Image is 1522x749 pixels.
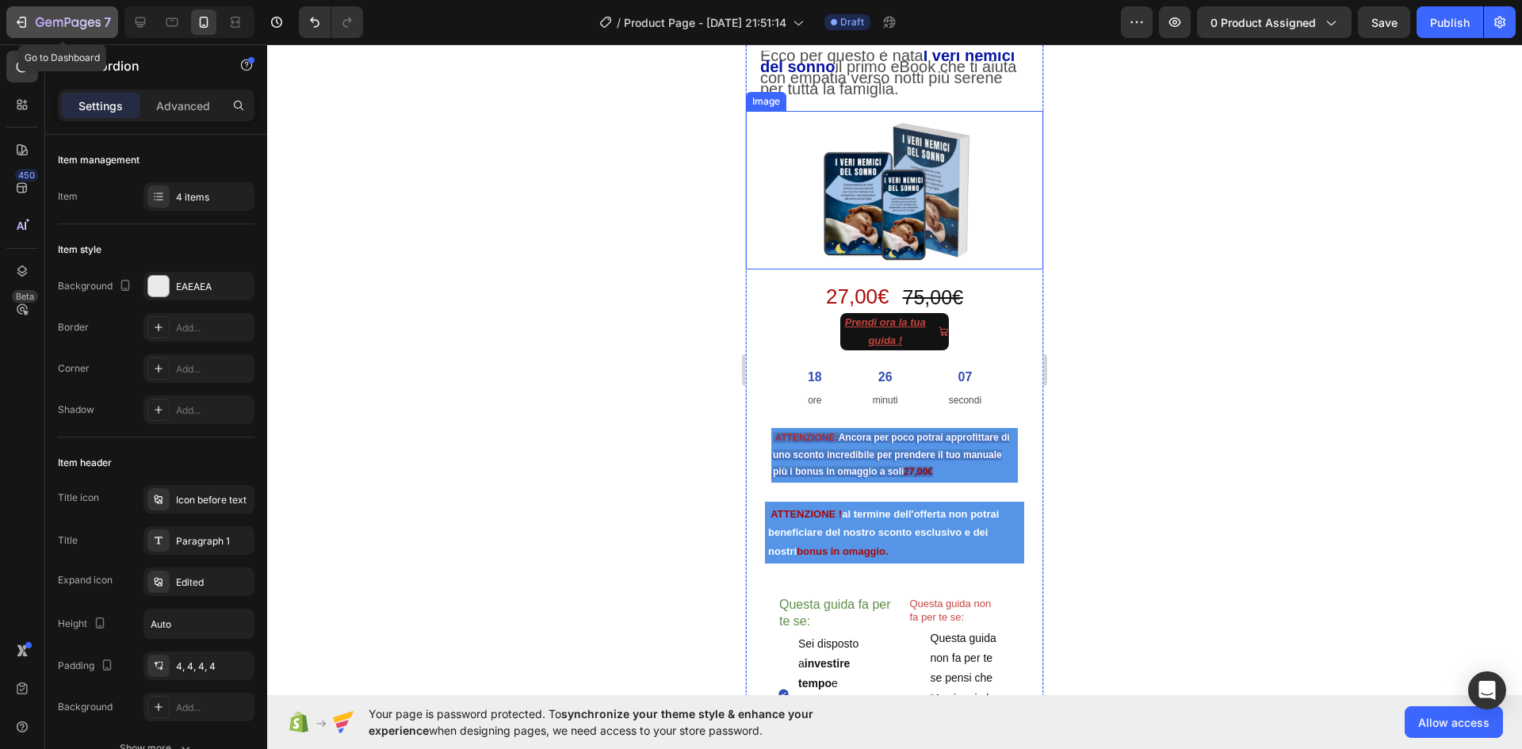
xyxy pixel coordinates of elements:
input: Auto [144,610,254,638]
div: Open Intercom Messenger [1468,671,1506,709]
div: Shadow [58,403,94,417]
div: 4, 4, 4, 4 [176,659,250,674]
button: 0 product assigned [1197,6,1352,38]
span: Allow access [1418,714,1489,731]
div: EAEAEA [176,280,250,294]
div: Title [58,533,78,548]
div: Padding [58,655,117,677]
span: Product Page - [DATE] 21:51:14 [624,14,786,31]
div: Item header [58,456,112,470]
strong: investire tempo [52,613,104,645]
div: Expand icon [58,573,113,587]
p: 7 [104,13,111,32]
div: Background [58,700,113,714]
span: Draft [840,15,864,29]
div: Add... [176,362,250,376]
div: Add... [176,701,250,715]
div: 4 items [176,190,250,204]
div: Item style [58,243,101,257]
span: / [617,14,621,31]
div: Icon before text [176,493,250,507]
h2: Questa guida non fa per te se: [163,552,254,582]
button: Allow access [1405,706,1503,738]
div: Add... [176,403,250,418]
p: Sei disposto a e attenzione per applicare . [52,590,146,709]
span: Your page is password protected. To when designing pages, we need access to your store password. [369,705,875,739]
div: Undo/Redo [299,6,363,38]
div: Add... [176,321,250,335]
div: Height [58,613,109,635]
button: Save [1358,6,1410,38]
span: synchronize your theme style & enhance your experience [369,707,813,737]
button: 7 [6,6,118,38]
span: 0 product assigned [1210,14,1316,31]
div: Corner [58,361,90,376]
iframe: Design area [746,44,1043,695]
button: Publish [1417,6,1483,38]
div: Beta [12,290,38,303]
div: Border [58,320,89,334]
div: Publish [1430,14,1470,31]
div: Title icon [58,491,99,505]
div: 450 [15,169,38,182]
div: Background [58,276,135,297]
p: Advanced [156,97,210,114]
div: Item management [58,153,140,167]
span: Save [1371,16,1398,29]
div: Item [58,189,78,204]
div: Paragraph 1 [176,534,250,548]
div: Edited [176,575,250,590]
p: Accordion [77,56,212,75]
p: Settings [78,97,123,114]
